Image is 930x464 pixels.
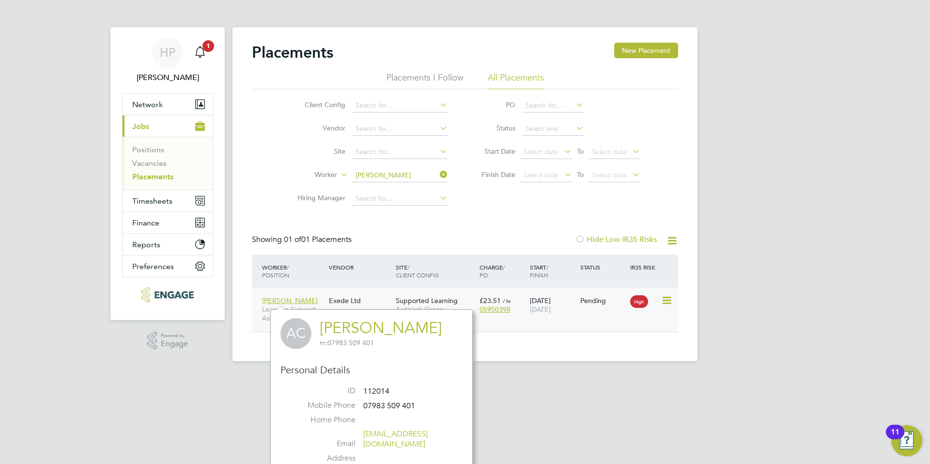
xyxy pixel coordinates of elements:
input: Select one [522,122,584,136]
div: Showing [252,235,354,245]
div: Status [578,258,628,276]
input: Search for... [352,122,448,136]
div: 11 [891,432,899,445]
div: Vendor [326,258,393,276]
span: 1 [202,40,214,52]
span: 01 of [284,235,301,244]
span: Jobs [132,122,149,131]
span: Finance [132,218,159,227]
a: [PERSON_NAME] [320,319,442,337]
button: Preferences [123,256,213,277]
label: ID [288,386,356,396]
div: Pending [580,296,626,305]
label: PO [472,100,515,109]
span: To [574,145,587,158]
label: Start Date [472,147,515,156]
label: Hiring Manager [290,193,345,202]
span: Ardleigh Green [396,305,475,314]
button: New Placement [614,43,678,58]
button: Timesheets [123,190,213,211]
label: Email [288,439,356,449]
input: Search for... [352,99,448,112]
span: Select date [524,171,558,179]
li: Placements I Follow [387,72,464,89]
span: Learning Support Assistant (Outer) [262,305,324,322]
a: Positions [132,145,164,154]
span: 07983 509 401 [363,401,415,411]
button: Jobs [123,115,213,137]
a: Powered byEngage [147,332,188,350]
a: Vacancies [132,159,167,168]
label: Worker [281,170,337,180]
button: Open Resource Center, 11 new notifications [891,425,922,456]
button: Network [123,94,213,115]
label: Vendor [290,124,345,132]
div: Worker [260,258,326,284]
div: Charge [477,258,527,284]
span: Network [132,100,163,109]
a: HP[PERSON_NAME] [122,37,213,83]
span: [DATE] [530,305,551,314]
span: 01 Placements [284,235,352,244]
label: Home Phone [288,415,356,425]
button: Finance [123,212,213,233]
label: Mobile Phone [288,400,356,411]
span: Reports [132,240,160,249]
a: Go to home page [122,287,213,303]
div: Exede Ltd [326,291,393,310]
li: All Placements [488,72,544,89]
a: [PERSON_NAME]Learning Support Assistant (Outer)Exede LtdSupported LearningArdleigh Green£23.51 / ... [260,291,678,299]
span: / Client Config [396,263,439,279]
span: HP [160,46,175,59]
span: Hannah Pearce [122,72,213,83]
h2: Placements [252,43,333,62]
span: [PERSON_NAME] [262,296,318,305]
span: Timesheets [132,196,172,206]
label: Hide Low IR35 Risks [575,235,657,244]
div: Jobs [123,137,213,190]
a: 1 [190,37,210,68]
a: [EMAIL_ADDRESS][DOMAIN_NAME] [363,429,428,449]
input: Search for... [352,145,448,159]
span: 05950398 [480,305,511,314]
label: Client Config [290,100,345,109]
span: / Finish [530,263,548,279]
span: Supported Learning [396,296,458,305]
button: Reports [123,234,213,255]
div: [DATE] [527,291,578,319]
span: Engage [161,340,188,348]
a: Placements [132,172,173,181]
nav: Main navigation [110,27,225,320]
span: / Position [262,263,289,279]
input: Search for... [352,192,448,206]
span: To [574,168,587,181]
span: m: [320,338,327,347]
h3: Personal Details [280,364,463,376]
input: Search for... [522,99,584,112]
span: £23.51 [480,296,501,305]
span: Select date [592,171,627,179]
span: Powered by [161,332,188,340]
label: Address [288,453,356,464]
span: Preferences [132,262,174,271]
div: Site [393,258,477,284]
span: AC [280,318,311,349]
span: 112014 [363,386,389,396]
label: Status [472,124,515,132]
div: Start [527,258,578,284]
label: Finish Date [472,170,515,179]
input: Search for... [352,169,448,182]
label: Site [290,147,345,156]
span: Select date [524,147,558,156]
span: High [630,295,648,308]
span: / PO [480,263,505,279]
div: IR35 Risk [628,258,661,276]
span: 07983 509 401 [320,338,374,347]
span: / hr [503,297,511,304]
span: Select date [592,147,627,156]
img: xede-logo-retina.png [141,287,193,303]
